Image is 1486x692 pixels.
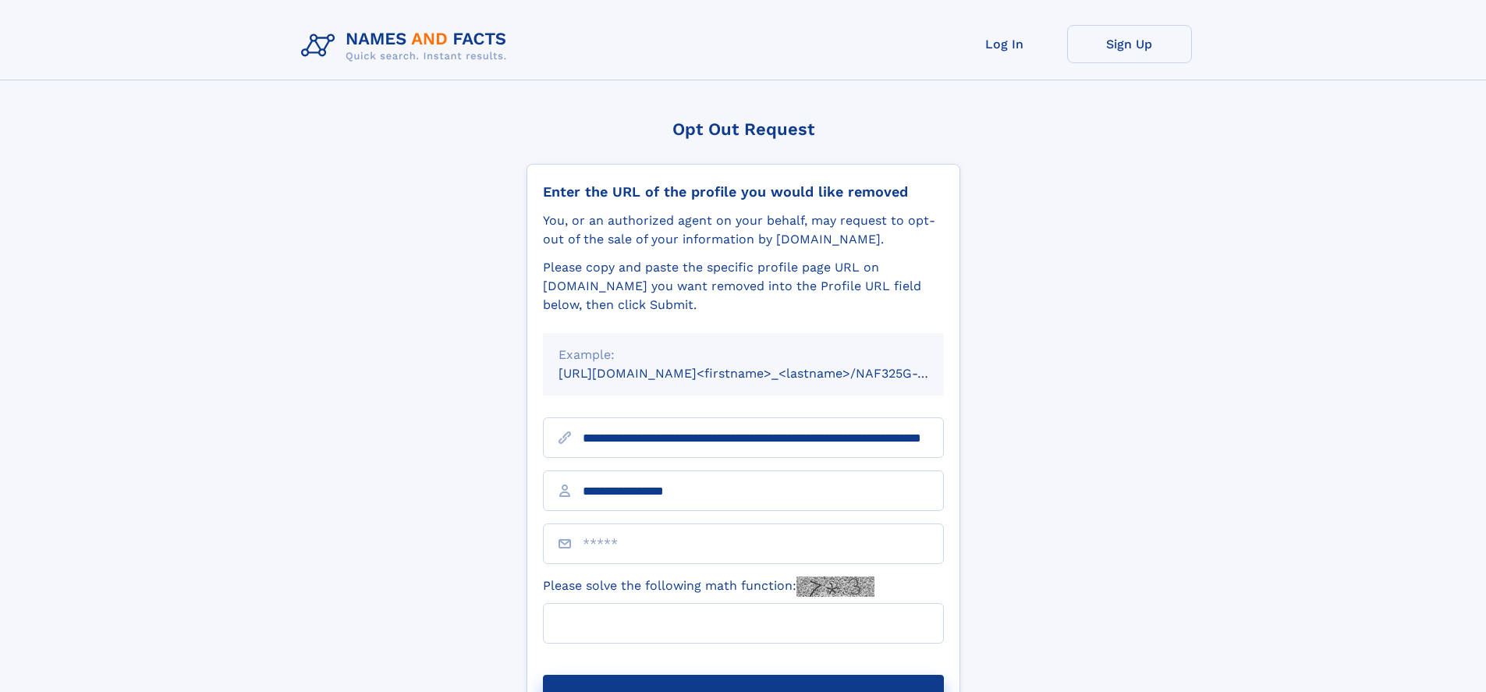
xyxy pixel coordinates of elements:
[543,577,874,597] label: Please solve the following math function:
[543,183,944,201] div: Enter the URL of the profile you would like removed
[543,211,944,249] div: You, or an authorized agent on your behalf, may request to opt-out of the sale of your informatio...
[942,25,1067,63] a: Log In
[1067,25,1192,63] a: Sign Up
[527,119,960,139] div: Opt Out Request
[543,258,944,314] div: Please copy and paste the specific profile page URL on [DOMAIN_NAME] you want removed into the Pr...
[559,346,928,364] div: Example:
[295,25,520,67] img: Logo Names and Facts
[559,366,974,381] small: [URL][DOMAIN_NAME]<firstname>_<lastname>/NAF325G-xxxxxxxx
